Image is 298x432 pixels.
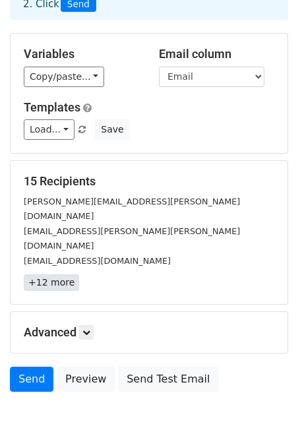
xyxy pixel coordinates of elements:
h5: Email column [159,47,274,61]
iframe: Chat Widget [232,369,298,432]
button: Save [95,119,129,140]
a: Preview [57,367,115,392]
a: Copy/paste... [24,67,104,87]
small: [PERSON_NAME][EMAIL_ADDRESS][PERSON_NAME][DOMAIN_NAME] [24,197,240,222]
small: [EMAIL_ADDRESS][DOMAIN_NAME] [24,256,171,266]
h5: 15 Recipients [24,174,274,189]
a: Send [10,367,53,392]
a: Templates [24,100,80,114]
h5: Variables [24,47,139,61]
h5: Advanced [24,325,274,340]
small: [EMAIL_ADDRESS][PERSON_NAME][PERSON_NAME][DOMAIN_NAME] [24,226,240,251]
a: Send Test Email [118,367,218,392]
a: Load... [24,119,74,140]
a: +12 more [24,274,79,291]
